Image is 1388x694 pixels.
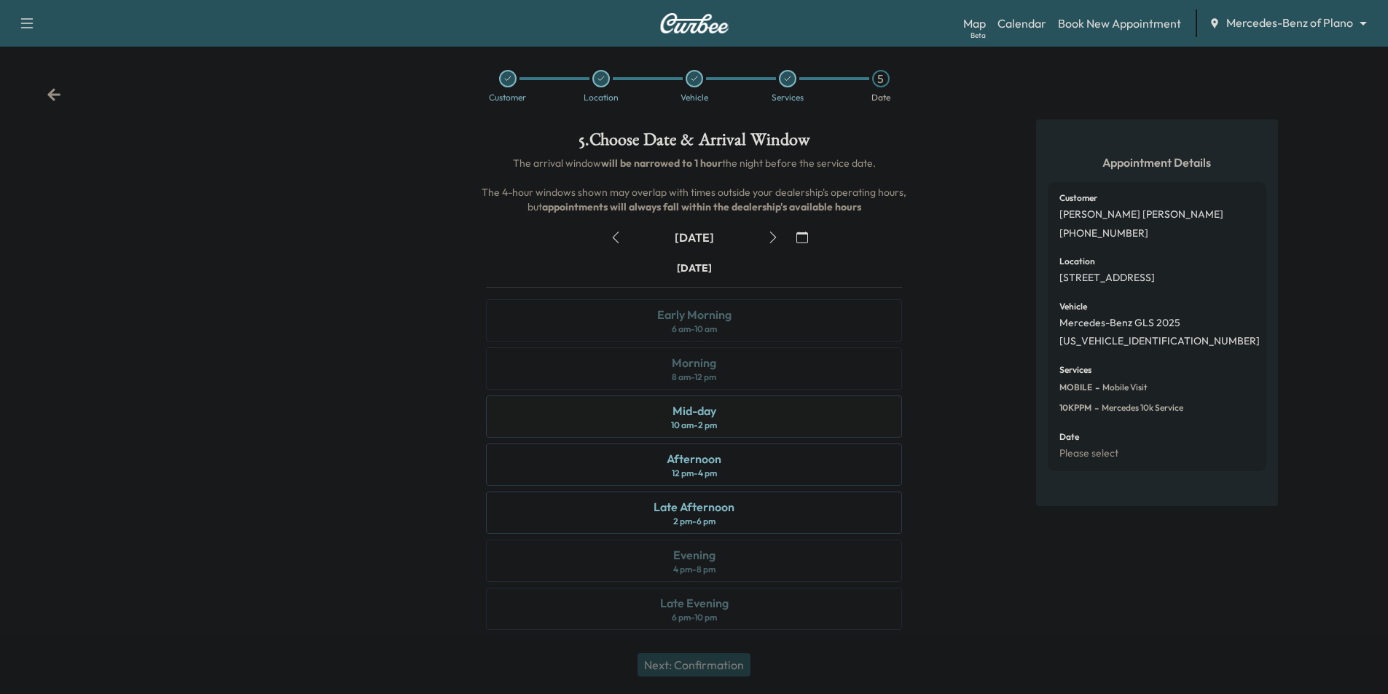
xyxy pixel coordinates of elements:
[654,498,734,516] div: Late Afternoon
[482,157,909,213] span: The arrival window the night before the service date. The 4-hour windows shown may overlap with t...
[871,93,890,102] div: Date
[772,93,804,102] div: Services
[1059,272,1155,285] p: [STREET_ADDRESS]
[1059,208,1223,221] p: [PERSON_NAME] [PERSON_NAME]
[675,229,714,245] div: [DATE]
[601,157,722,170] b: will be narrowed to 1 hour
[1059,257,1095,266] h6: Location
[997,15,1046,32] a: Calendar
[1059,433,1079,441] h6: Date
[681,93,708,102] div: Vehicle
[971,30,986,41] div: Beta
[1099,382,1148,393] span: Mobile Visit
[47,87,61,102] div: Back
[474,131,914,156] h1: 5 . Choose Date & Arrival Window
[542,200,861,213] b: appointments will always fall within the dealership's available hours
[1059,447,1118,460] p: Please select
[489,93,526,102] div: Customer
[659,13,729,33] img: Curbee Logo
[1059,366,1091,374] h6: Services
[667,450,721,468] div: Afternoon
[673,402,716,419] div: Mid-day
[963,15,986,32] a: MapBeta
[1059,382,1092,393] span: MOBILE
[1226,15,1353,31] span: Mercedes-Benz of Plano
[1091,401,1099,415] span: -
[672,468,717,479] div: 12 pm - 4 pm
[1059,335,1260,348] p: [US_VEHICLE_IDENTIFICATION_NUMBER]
[1059,317,1180,330] p: Mercedes-Benz GLS 2025
[1058,15,1181,32] a: Book New Appointment
[584,93,619,102] div: Location
[1048,154,1266,170] h5: Appointment Details
[1059,302,1087,311] h6: Vehicle
[673,516,715,527] div: 2 pm - 6 pm
[1059,227,1148,240] p: [PHONE_NUMBER]
[1059,194,1097,202] h6: Customer
[671,419,717,431] div: 10 am - 2 pm
[872,70,890,87] div: 5
[1099,402,1183,414] span: Mercedes 10k Service
[1059,402,1091,414] span: 10KPPM
[677,261,712,275] div: [DATE]
[1092,380,1099,395] span: -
